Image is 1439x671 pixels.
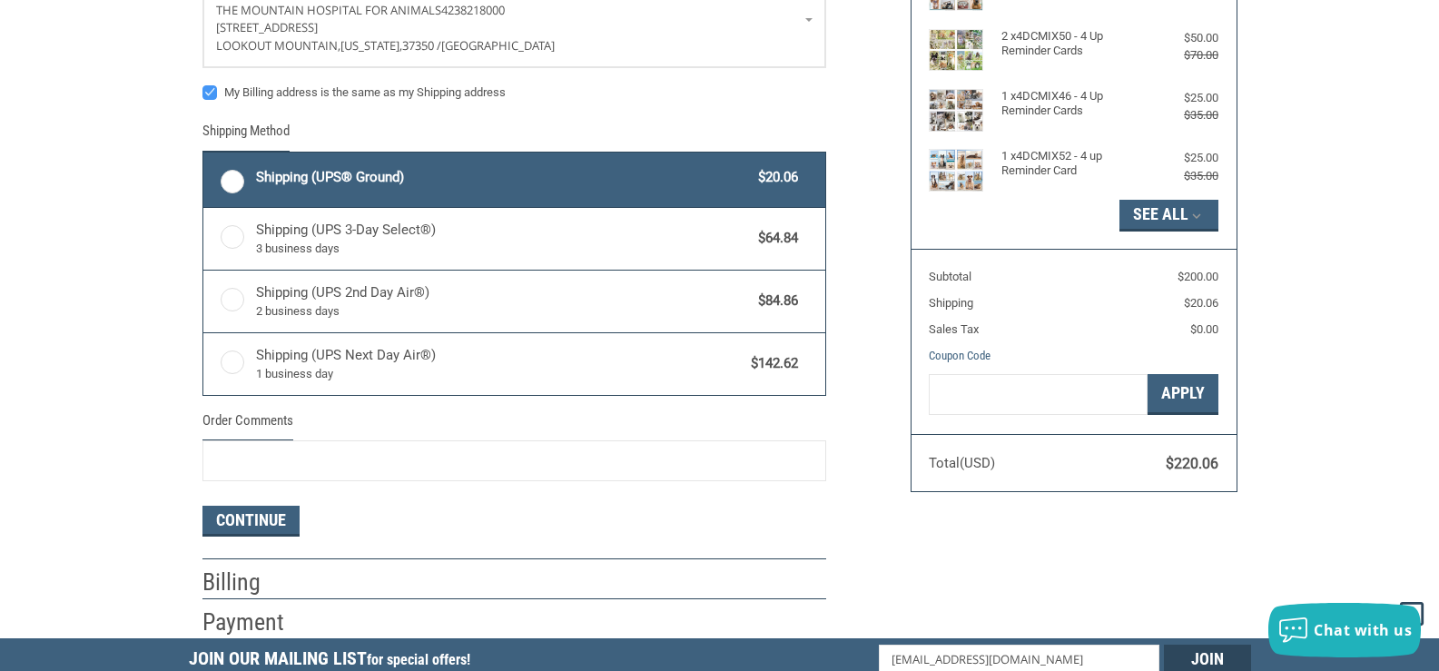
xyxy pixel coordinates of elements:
[1146,106,1218,124] div: $35.00
[202,506,300,537] button: Continue
[1190,322,1218,336] span: $0.00
[929,322,979,336] span: Sales Tax
[256,302,750,321] span: 2 business days
[202,121,290,151] legend: Shipping Method
[216,19,318,35] span: [STREET_ADDRESS]
[216,2,441,18] span: THE MOUNTAIN HOSPITAL FOR ANIMALS
[1184,296,1218,310] span: $20.06
[743,353,799,374] span: $142.62
[202,607,309,637] h2: Payment
[402,37,441,54] span: 37350 /
[256,365,743,383] span: 1 business day
[441,37,555,54] span: [GEOGRAPHIC_DATA]
[256,240,750,258] span: 3 business days
[202,410,293,440] legend: Order Comments
[256,282,750,321] span: Shipping (UPS 2nd Day Air®)
[1146,149,1218,167] div: $25.00
[929,296,973,310] span: Shipping
[1146,46,1218,64] div: $70.00
[1001,29,1142,59] h4: 2 x 4DCMIX50 - 4 Up Reminder Cards
[441,2,505,18] span: 4238218000
[1001,149,1142,179] h4: 1 x 4DCMIX52 - 4 up Reminder Card
[256,220,750,258] span: Shipping (UPS 3-Day Select®)
[340,37,402,54] span: [US_STATE],
[1146,29,1218,47] div: $50.00
[367,651,470,668] span: for special offers!
[1146,167,1218,185] div: $35.00
[750,228,799,249] span: $64.84
[929,270,971,283] span: Subtotal
[1119,200,1218,231] button: See All
[216,37,340,54] span: LOOKOUT MOUNTAIN,
[1166,455,1218,472] span: $220.06
[202,85,826,100] label: My Billing address is the same as my Shipping address
[1001,89,1142,119] h4: 1 x 4DCMIX46 - 4 Up Reminder Cards
[750,167,799,188] span: $20.06
[929,455,995,471] span: Total (USD)
[256,345,743,383] span: Shipping (UPS Next Day Air®)
[1148,374,1218,415] button: Apply
[1178,270,1218,283] span: $200.00
[1268,603,1421,657] button: Chat with us
[929,374,1148,415] input: Gift Certificate or Coupon Code
[256,167,750,188] span: Shipping (UPS® Ground)
[202,567,309,597] h2: Billing
[750,291,799,311] span: $84.86
[1146,89,1218,107] div: $25.00
[929,349,991,362] a: Coupon Code
[1314,620,1412,640] span: Chat with us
